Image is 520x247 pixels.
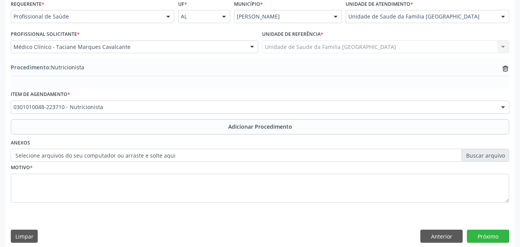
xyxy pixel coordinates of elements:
[348,13,493,20] span: Unidade de Saude da Familia [GEOGRAPHIC_DATA]
[262,29,323,40] label: Unidade de referência
[11,89,70,101] label: Item de agendamento
[13,43,242,51] span: Médico Clínico - Taciane Marques Cavalcante
[237,13,326,20] span: [PERSON_NAME]
[181,13,214,20] span: AL
[228,123,292,131] span: Adicionar Procedimento
[11,162,33,174] label: Motivo
[11,64,51,71] span: Procedimento:
[467,230,509,243] button: Próximo
[13,103,493,111] span: 0301010048-223710 - Nutricionista
[420,230,463,243] button: Anterior
[11,119,509,134] button: Adicionar Procedimento
[13,13,159,20] span: Profissional de Saúde
[11,230,38,243] button: Limpar
[11,137,30,149] label: Anexos
[11,63,84,71] span: Nutricionista
[11,29,80,40] label: Profissional Solicitante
